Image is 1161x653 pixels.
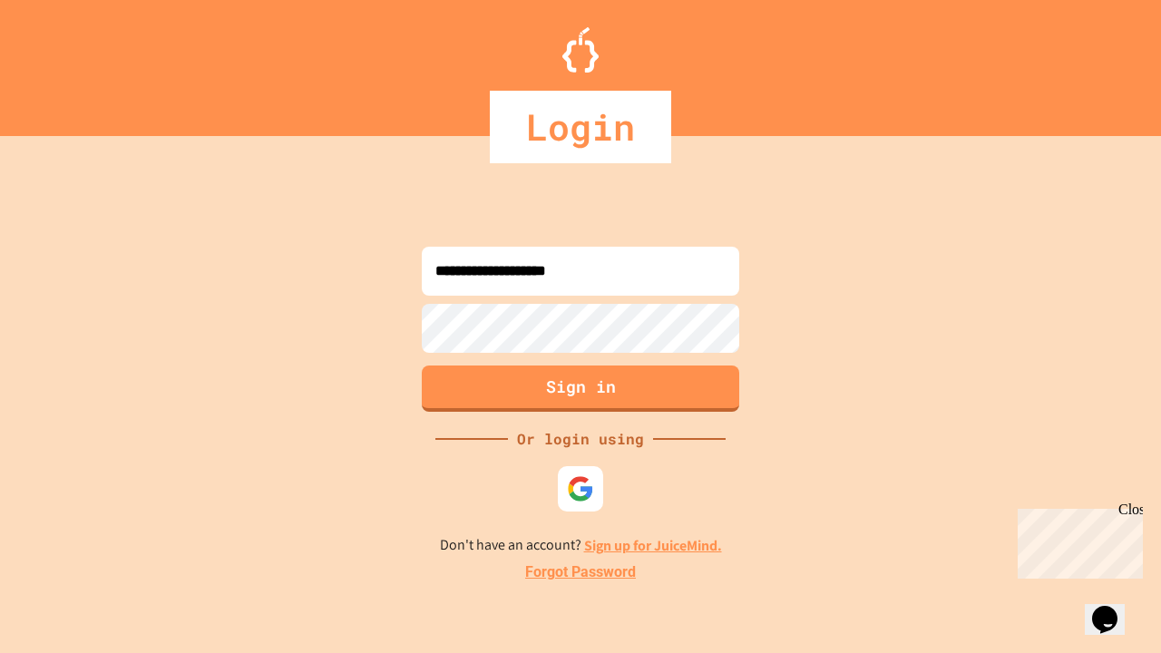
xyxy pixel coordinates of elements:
a: Forgot Password [525,561,636,583]
iframe: chat widget [1085,580,1143,635]
iframe: chat widget [1010,502,1143,579]
div: Login [490,91,671,163]
img: google-icon.svg [567,475,594,502]
div: Or login using [508,428,653,450]
div: Chat with us now!Close [7,7,125,115]
p: Don't have an account? [440,534,722,557]
img: Logo.svg [562,27,599,73]
button: Sign in [422,365,739,412]
a: Sign up for JuiceMind. [584,536,722,555]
